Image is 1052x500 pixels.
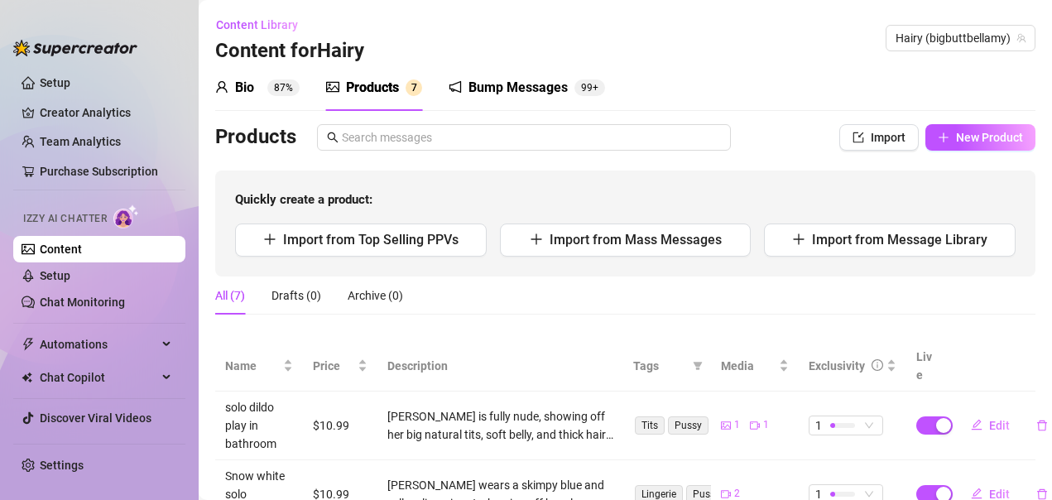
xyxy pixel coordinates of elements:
[956,131,1023,144] span: New Product
[225,357,280,375] span: Name
[750,421,760,430] span: video-camera
[215,12,311,38] button: Content Library
[215,124,296,151] h3: Products
[22,372,32,383] img: Chat Copilot
[235,78,254,98] div: Bio
[313,357,354,375] span: Price
[303,392,377,460] td: $10.99
[40,76,70,89] a: Setup
[235,192,372,207] strong: Quickly create a product:
[449,80,462,94] span: notification
[839,124,919,151] button: Import
[734,417,740,433] span: 1
[958,412,1023,439] button: Edit
[711,341,799,392] th: Media
[235,224,487,257] button: Import from Top Selling PPVs
[215,286,245,305] div: All (7)
[623,341,711,392] th: Tags
[574,79,605,96] sup: 192
[40,364,157,391] span: Chat Copilot
[721,421,731,430] span: picture
[792,233,805,246] span: plus
[40,165,158,178] a: Purchase Subscription
[468,78,568,98] div: Bump Messages
[906,341,948,392] th: Live
[633,357,686,375] span: Tags
[22,338,35,351] span: thunderbolt
[938,132,949,143] span: plus
[764,224,1016,257] button: Import from Message Library
[215,80,228,94] span: user
[721,357,776,375] span: Media
[40,269,70,282] a: Setup
[40,135,121,148] a: Team Analytics
[812,232,987,248] span: Import from Message Library
[896,26,1026,50] span: Hairy (bigbuttbellamy)
[1036,420,1048,431] span: delete
[530,233,543,246] span: plus
[283,232,459,248] span: Import from Top Selling PPVs
[721,489,731,499] span: video-camera
[40,99,172,126] a: Creator Analytics
[326,80,339,94] span: picture
[40,243,82,256] a: Content
[387,407,613,444] div: [PERSON_NAME] is fully nude, showing off her big natural tits, soft belly, and thick hairy pussy....
[23,211,107,227] span: Izzy AI Chatter
[342,128,721,147] input: Search messages
[550,232,722,248] span: Import from Mass Messages
[40,459,84,472] a: Settings
[13,40,137,56] img: logo-BBDzfeDw.svg
[215,341,303,392] th: Name
[215,38,364,65] h3: Content for Hairy
[40,411,151,425] a: Discover Viral Videos
[267,79,300,96] sup: 87%
[996,444,1035,483] iframe: Intercom live chat
[815,416,822,435] span: 1
[327,132,339,143] span: search
[411,82,417,94] span: 7
[348,286,403,305] div: Archive (0)
[971,419,982,430] span: edit
[113,204,139,228] img: AI Chatter
[263,233,276,246] span: plus
[668,416,709,435] span: Pussy
[925,124,1035,151] button: New Product
[809,357,865,375] div: Exclusivity
[500,224,752,257] button: Import from Mass Messages
[689,353,706,378] span: filter
[1016,33,1026,43] span: team
[271,286,321,305] div: Drafts (0)
[40,331,157,358] span: Automations
[406,79,422,96] sup: 7
[216,18,298,31] span: Content Library
[989,419,1010,432] span: Edit
[971,488,982,499] span: edit
[377,341,623,392] th: Description
[853,132,864,143] span: import
[303,341,377,392] th: Price
[1036,488,1048,500] span: delete
[871,131,905,144] span: Import
[693,361,703,371] span: filter
[763,417,769,433] span: 1
[346,78,399,98] div: Products
[872,359,883,371] span: info-circle
[40,296,125,309] a: Chat Monitoring
[635,416,665,435] span: Tits
[215,392,303,460] td: solo dildo play in bathroom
